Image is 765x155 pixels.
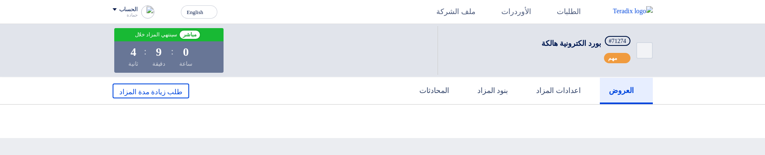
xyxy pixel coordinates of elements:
[179,60,192,68] div: ساعة
[527,78,600,104] a: اعدادات المزاد
[119,88,183,96] span: طلب زيادة مدة المزاد
[419,86,459,95] h5: المحادثات
[536,86,591,95] h5: اعدادات المزاد
[430,2,495,21] a: ملف الشركة
[130,46,136,58] div: 4
[135,31,178,38] div: سينتهي المزاد خلال
[183,46,189,58] div: 0
[410,78,468,104] a: المحادثات
[609,38,626,44] div: #71274
[541,36,632,48] h5: بورد الكترونية هالكة
[468,78,527,104] a: بنود المزاد
[600,78,653,104] a: العروض
[128,60,138,68] div: ثانية
[477,86,518,95] h5: بنود المزاد
[113,13,138,17] div: حمادة
[119,6,138,13] div: الحساب
[152,60,166,68] div: دقيقة
[179,30,201,40] span: مباشر
[610,6,653,16] img: Teradix logo
[608,55,617,61] span: مهم
[187,10,203,15] span: English
[141,5,154,19] img: profile_test.png
[171,44,174,59] div: :
[144,44,147,59] div: :
[550,2,600,21] a: الطلبات
[609,86,644,95] h5: العروض
[113,83,190,98] button: طلب زيادة مدة المزاد
[495,2,550,21] a: الأوردرات
[181,5,217,19] button: English
[541,39,601,48] span: بورد الكترونية هالكة
[156,46,162,58] div: 9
